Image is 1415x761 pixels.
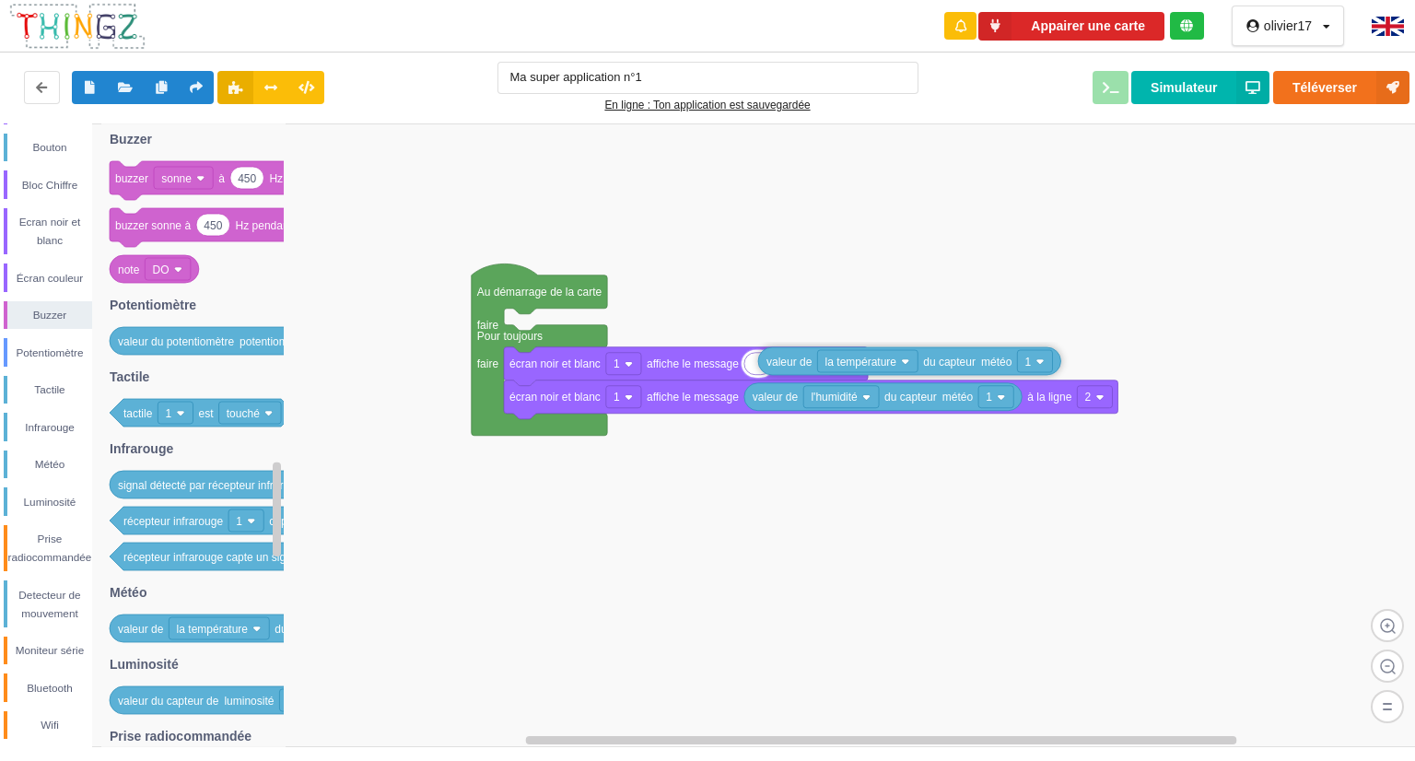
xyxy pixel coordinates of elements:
img: thingz_logo.png [8,2,146,51]
text: 1 [1025,356,1032,369]
text: valeur du capteur de [118,695,219,708]
div: Ecran noir et blanc [7,213,92,250]
div: Météo [7,455,92,474]
text: luminosité [224,695,274,708]
div: Bloc Chiffre [7,176,92,194]
text: valeur de [118,623,164,636]
div: Buzzer [7,306,92,324]
text: du capteur [923,356,976,369]
text: Buzzer [110,132,152,146]
text: récepteur infrarouge [123,515,223,528]
text: est [199,407,215,420]
text: météo [981,356,1012,369]
div: Luminosité [7,493,92,511]
text: récepteur infrarouge capte un signal [123,551,300,564]
text: Hz pendant [236,219,293,232]
div: Bouton [7,138,92,157]
div: olivier17 [1264,19,1312,32]
text: note [118,263,140,276]
text: du capteur [884,391,937,404]
text: signal détecté par récepteur infrarouge [118,479,308,492]
text: touché [227,407,260,420]
div: Tu es connecté au serveur de création de Thingz [1170,12,1204,40]
text: capte un signal [269,515,344,528]
text: 450 [204,219,222,232]
text: météo [942,391,974,404]
text: Prise radiocommandée [110,729,251,743]
text: affiche le message [647,357,739,370]
text: 1 [986,391,992,404]
text: 1 [236,515,242,528]
text: Potentiomètre [110,298,196,312]
div: Detecteur de mouvement [7,586,92,623]
text: valeur du potentiomètre [118,335,234,348]
div: Tactile [7,380,92,399]
text: 450 [238,172,256,185]
text: affiche le message [647,391,739,404]
text: buzzer sonne à [115,219,191,232]
button: Appairer une carte [978,12,1164,41]
text: à la ligne [1027,391,1071,404]
button: Simulateur [1131,71,1269,104]
div: Potentiomètre [7,344,92,362]
button: Téléverser [1273,71,1409,104]
text: la température [825,356,897,369]
text: potentiomètre [240,335,308,348]
div: Prise radiocommandée [7,530,92,567]
text: buzzer [115,172,148,185]
text: Météo [110,585,146,600]
div: Écran couleur [7,269,92,287]
text: 1 [166,407,172,420]
text: Tactile [110,369,150,384]
text: 2 [1085,391,1092,404]
div: En ligne : Ton application est sauvegardée [497,96,918,114]
text: sonne [161,172,192,185]
text: Luminosité [110,657,179,672]
text: DO [153,263,170,276]
text: Hz [269,172,283,185]
text: Infrarouge [110,441,173,456]
text: valeur de [766,356,813,369]
text: la température [177,623,249,636]
text: l'humidité [811,391,858,404]
text: tactile [123,407,153,420]
div: Moniteur série [7,641,92,660]
text: valeur de [753,391,799,404]
img: gb.png [1372,17,1404,36]
div: Infrarouge [7,418,92,437]
text: à [218,172,225,185]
